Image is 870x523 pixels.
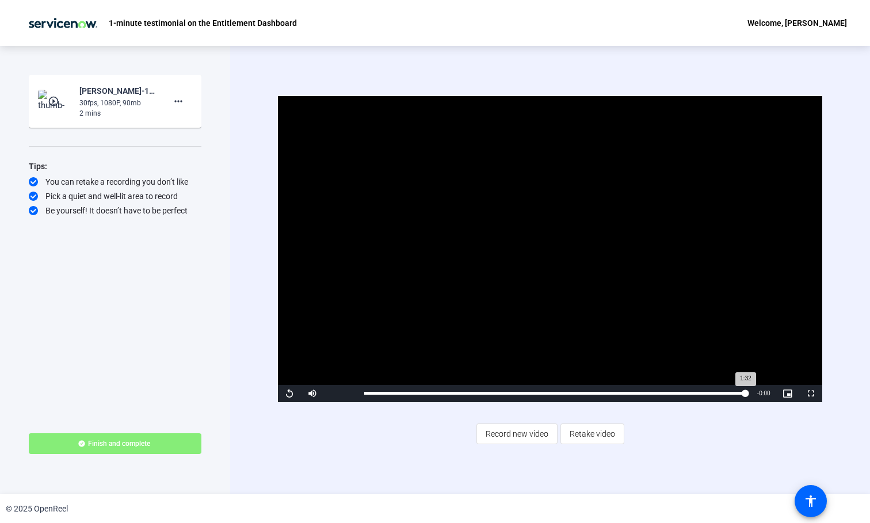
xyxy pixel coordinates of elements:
[29,190,201,202] div: Pick a quiet and well-lit area to record
[560,423,624,444] button: Retake video
[109,16,297,30] p: 1-minute testimonial on the Entitlement Dashboard
[171,94,185,108] mat-icon: more_horiz
[747,16,847,30] div: Welcome, [PERSON_NAME]
[29,159,201,173] div: Tips:
[278,96,822,402] div: Video Player
[476,423,558,444] button: Record new video
[757,390,759,396] span: -
[301,385,324,402] button: Mute
[570,423,615,445] span: Retake video
[759,390,770,396] span: 0:00
[48,96,62,107] mat-icon: play_circle_outline
[23,12,103,35] img: OpenReel logo
[88,439,150,448] span: Finish and complete
[364,392,745,395] div: Progress Bar
[29,433,201,454] button: Finish and complete
[804,494,818,508] mat-icon: accessibility
[486,423,548,445] span: Record new video
[776,385,799,402] button: Picture-in-Picture
[79,98,157,108] div: 30fps, 1080P, 90mb
[278,385,301,402] button: Replay
[799,385,822,402] button: Fullscreen
[29,205,201,216] div: Be yourself! It doesn’t have to be perfect
[6,503,68,515] div: © 2025 OpenReel
[38,90,72,113] img: thumb-nail
[79,84,157,98] div: [PERSON_NAME]-1-minute testimonial on the Entitlement-1-minute testimonial on the Entitlement Das...
[29,176,201,188] div: You can retake a recording you don’t like
[79,108,157,119] div: 2 mins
